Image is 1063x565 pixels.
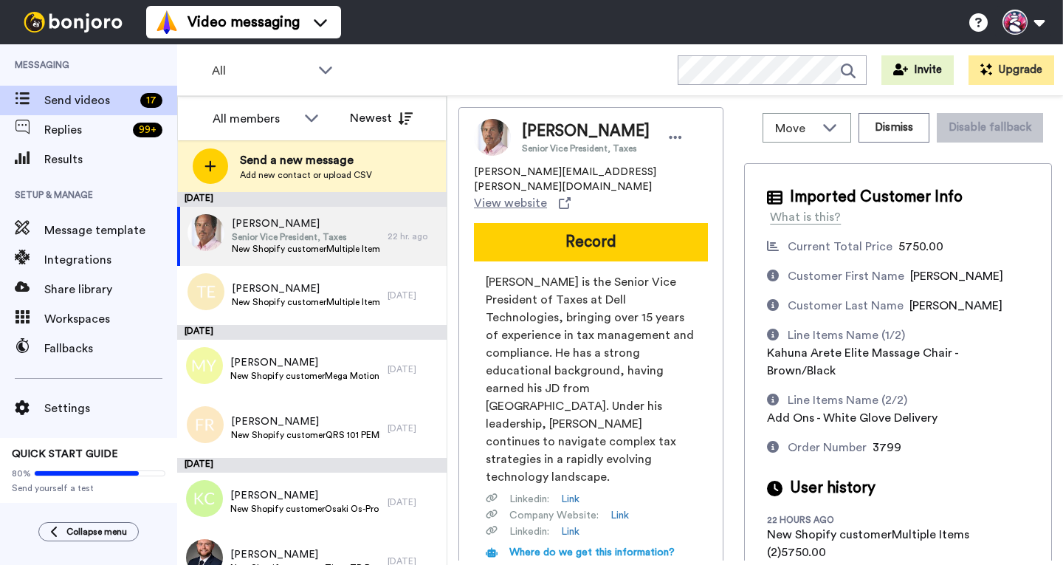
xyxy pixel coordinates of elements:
[18,12,128,32] img: bj-logo-header-white.svg
[44,251,177,269] span: Integrations
[232,231,380,243] span: Senior Vice President, Taxes
[522,143,650,154] span: Senior Vice President, Taxes
[339,103,424,133] button: Newest
[177,192,447,207] div: [DATE]
[509,524,549,539] span: Linkedin :
[388,496,439,508] div: [DATE]
[873,442,901,453] span: 3799
[388,422,439,434] div: [DATE]
[388,290,439,301] div: [DATE]
[44,281,177,298] span: Share library
[770,208,841,226] div: What is this?
[44,222,177,239] span: Message template
[788,391,907,409] div: Line Items Name (2/2)
[474,165,708,194] span: [PERSON_NAME][EMAIL_ADDRESS][PERSON_NAME][DOMAIN_NAME]
[909,300,1002,312] span: [PERSON_NAME]
[767,347,958,377] span: Kahuna Arete Elite Massage Chair - Brown/Black
[230,503,380,515] span: New Shopify customerOsaki Os-Pro 4D Encore Massage Chair - Brown2499.00
[610,508,629,523] a: Link
[44,151,177,168] span: Results
[232,296,380,308] span: New Shopify customerMultiple Items (3)6299.00
[509,547,675,558] span: Where do we get this information?
[12,449,118,459] span: QUICK START GUIDE
[240,169,372,181] span: Add new contact or upload CSV
[486,273,696,486] span: [PERSON_NAME] is the Senior Vice President of Taxes at Dell Technologies, bringing over 15 years ...
[561,492,579,507] a: Link
[12,468,31,479] span: 80%
[388,363,439,375] div: [DATE]
[474,223,708,261] button: Record
[230,488,380,503] span: [PERSON_NAME]
[881,55,954,85] button: Invite
[767,412,938,424] span: Add Ons - White Glove Delivery
[44,340,177,357] span: Fallbacks
[188,214,224,251] img: a9a4673d-1a7f-4530-8ba6-10646994f4c9.jpg
[898,241,943,253] span: 5750.00
[44,121,127,139] span: Replies
[230,547,380,562] span: [PERSON_NAME]
[213,110,297,128] div: All members
[177,458,447,473] div: [DATE]
[788,267,904,285] div: Customer First Name
[788,238,892,256] div: Current Total Price
[240,151,372,169] span: Send a new message
[522,120,650,143] span: [PERSON_NAME]
[775,120,815,137] span: Move
[44,310,177,328] span: Workspaces
[212,62,311,80] span: All
[388,230,439,242] div: 22 hr. ago
[188,12,300,32] span: Video messaging
[474,194,571,212] a: View website
[561,524,579,539] a: Link
[790,477,875,499] span: User history
[133,123,162,137] div: 99 +
[188,273,224,310] img: te.png
[66,526,127,538] span: Collapse menu
[155,10,179,34] img: vm-color.svg
[509,492,549,507] span: Linkedin :
[767,514,863,526] div: 22 hours ago
[969,55,1054,85] button: Upgrade
[509,508,599,523] span: Company Website :
[767,526,1003,561] div: New Shopify customerMultiple Items (2)5750.00
[910,270,1003,282] span: [PERSON_NAME]
[186,480,223,517] img: kc.png
[186,347,223,384] img: my.png
[38,522,139,541] button: Collapse menu
[140,93,162,108] div: 17
[230,370,380,382] span: New Shopify customerMega Motion Bariatric MM-7305 Trio Tenacity Lift Chair - Java1100.00
[788,439,867,456] div: Order Number
[44,400,177,417] span: Settings
[788,297,904,315] div: Customer Last Name
[231,429,380,441] span: New Shopify customerQRS 101 PEMF Home System2999.00
[232,216,380,231] span: [PERSON_NAME]
[12,482,165,494] span: Send yourself a test
[859,113,929,143] button: Dismiss
[790,186,963,208] span: Imported Customer Info
[230,355,380,370] span: [PERSON_NAME]
[474,119,511,156] img: Image of THOMAS VALLONE
[231,414,380,429] span: [PERSON_NAME]
[474,194,547,212] span: View website
[232,281,380,296] span: [PERSON_NAME]
[232,243,380,255] span: New Shopify customerMultiple Items (2)5750.00
[177,325,447,340] div: [DATE]
[44,92,134,109] span: Send videos
[187,406,224,443] img: fr.png
[937,113,1043,143] button: Disable fallback
[788,326,905,344] div: Line Items Name (1/2)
